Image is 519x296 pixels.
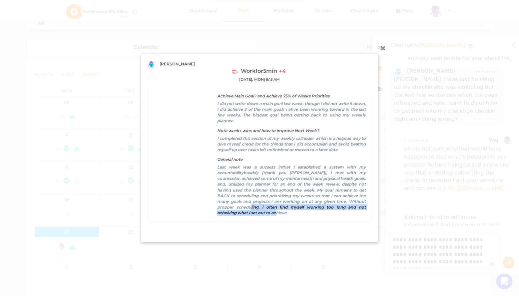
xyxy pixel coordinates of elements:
span: + 4 [279,68,286,76]
div: Achieve Main Goal? and Achieve 75% of Weeks Priorities [217,92,329,99]
p: I did not write down a main goal last week. though i did not write it down, i did acheive 3 of th... [217,101,366,124]
div: General note [217,156,243,163]
span: [PERSON_NAME] [160,61,195,66]
span: Work for 5min [241,68,277,76]
p: Last week was a sucsess inthat i established a system with my acountabilitybusddy (thank you [PER... [217,164,366,216]
p: I completed this section of my weekly callneder which is a helpfull way to give myself credit for... [217,135,366,153]
div: [DATE], MON | 8:15 AM [148,77,371,82]
div: Note weeks wins and how to improve Next Week? [217,127,319,134]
